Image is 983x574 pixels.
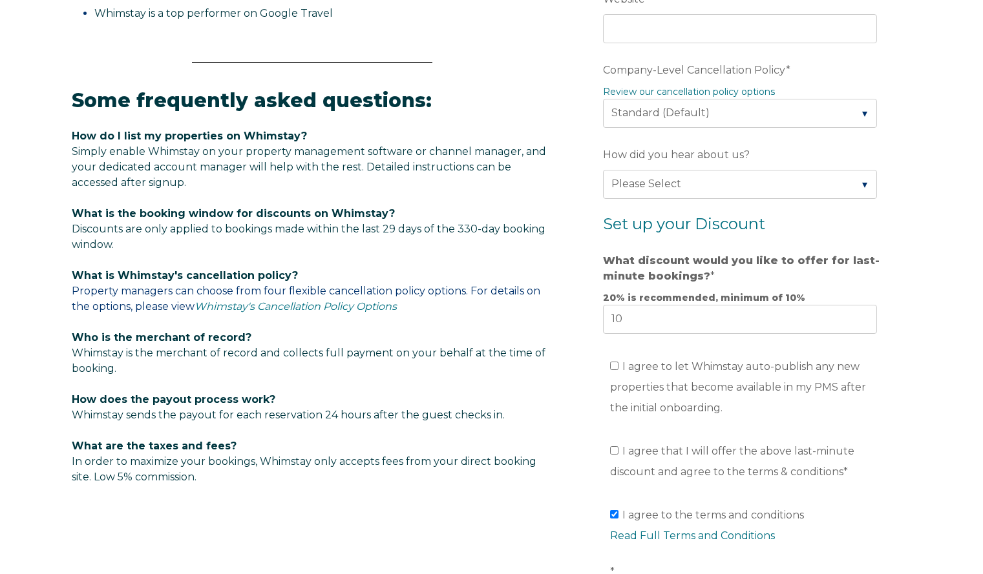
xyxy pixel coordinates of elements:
[603,214,765,233] span: Set up your Discount
[72,88,432,112] span: Some frequently asked questions:
[72,347,545,374] span: Whimstay is the merchant of record and collects full payment on your behalf at the time of booking.
[72,145,546,189] span: Simply enable Whimstay on your property management software or channel manager, and your dedicate...
[72,268,553,314] p: Property managers can choose from four flexible cancellation policy options. For details on the o...
[72,393,275,405] span: How does the payout process work?
[610,446,618,455] input: I agree that I will offer the above last-minute discount and agree to the terms & conditions*
[195,300,397,313] a: Whimstay's Cancellation Policy Options
[72,331,251,343] span: Who is the merchant of record?
[610,445,854,478] span: I agree that I will offer the above last-minute discount and agree to the terms & conditions
[603,292,805,303] strong: 20% is recommended, minimum of 10%
[72,440,536,483] span: In order to maximize your bookings, Whimstay only accepts fees from your direct booking site. Low...
[603,86,775,97] a: Review our cancellation policy options
[94,7,333,19] span: Whimstay is a top performer on Google Travel
[603,254,880,282] strong: What discount would you like to offer for last-minute bookings?
[610,510,618,518] input: I agree to the terms and conditionsRead Full Terms and Conditions*
[72,207,395,220] span: What is the booking window for discounts on Whimstay?
[72,440,237,452] span: What are the taxes and fees?
[72,409,505,421] span: Whimstay sends the payout for each reservation 24 hours after the guest checks in.
[72,130,307,142] span: How do I list my properties on Whimstay?
[610,529,775,542] a: Read Full Terms and Conditions
[610,360,866,414] span: I agree to let Whimstay auto-publish any new properties that become available in my PMS after the...
[72,223,545,251] span: Discounts are only applied to bookings made within the last 29 days of the 330-day booking window.
[603,60,786,80] span: Company-Level Cancellation Policy
[72,269,298,282] span: What is Whimstay's cancellation policy?
[603,145,750,165] span: How did you hear about us?
[610,362,618,370] input: I agree to let Whimstay auto-publish any new properties that become available in my PMS after the...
